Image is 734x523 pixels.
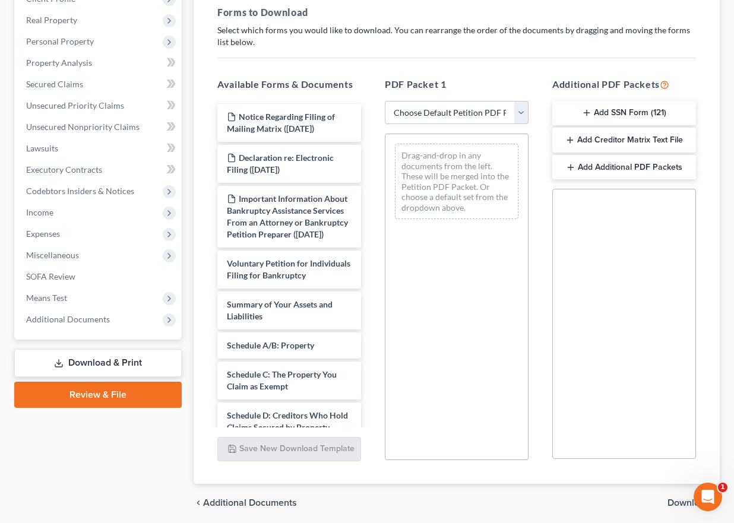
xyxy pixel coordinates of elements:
button: Add SSN Form (121) [552,101,696,126]
span: 1 [718,483,727,492]
button: Add Additional PDF Packets [552,155,696,180]
a: Property Analysis [17,52,182,74]
button: Add Creditor Matrix Text File [552,128,696,153]
a: SOFA Review [17,266,182,287]
span: Additional Documents [26,314,110,324]
span: Secured Claims [26,79,83,89]
span: Unsecured Priority Claims [26,100,124,110]
p: Select which forms you would like to download. You can rearrange the order of the documents by dr... [217,24,696,48]
span: Real Property [26,15,77,25]
iframe: Intercom live chat [694,483,722,511]
a: Unsecured Priority Claims [17,95,182,116]
button: Download chevron_right [667,498,720,508]
span: Personal Property [26,36,94,46]
span: Schedule D: Creditors Who Hold Claims Secured by Property [227,410,348,432]
a: Download & Print [14,349,182,377]
span: Unsecured Nonpriority Claims [26,122,140,132]
a: Lawsuits [17,138,182,159]
span: Schedule A/B: Property [227,340,314,350]
i: chevron_left [194,498,203,508]
span: Schedule C: The Property You Claim as Exempt [227,369,337,391]
span: Notice Regarding Filing of Mailing Matrix ([DATE]) [227,112,335,134]
span: Means Test [26,293,67,303]
span: Additional Documents [203,498,297,508]
span: Download [667,498,710,508]
a: Secured Claims [17,74,182,95]
span: Important Information About Bankruptcy Assistance Services From an Attorney or Bankruptcy Petitio... [227,194,348,239]
span: Property Analysis [26,58,92,68]
a: Review & File [14,382,182,408]
a: chevron_left Additional Documents [194,498,297,508]
span: Miscellaneous [26,250,79,260]
button: Save New Download Template [217,437,361,462]
div: Drag-and-drop in any documents from the left. These will be merged into the Petition PDF Packet. ... [395,144,518,219]
span: SOFA Review [26,271,75,281]
span: Lawsuits [26,143,58,153]
a: Unsecured Nonpriority Claims [17,116,182,138]
span: Declaration re: Electronic Filing ([DATE]) [227,153,334,175]
h5: Available Forms & Documents [217,77,361,91]
h5: PDF Packet 1 [385,77,529,91]
span: Codebtors Insiders & Notices [26,186,134,196]
h5: Forms to Download [217,5,696,20]
span: Expenses [26,229,60,239]
a: Executory Contracts [17,159,182,180]
span: Income [26,207,53,217]
span: Voluntary Petition for Individuals Filing for Bankruptcy [227,258,350,280]
span: Summary of Your Assets and Liabilities [227,299,333,321]
h5: Additional PDF Packets [552,77,696,91]
span: Executory Contracts [26,164,102,175]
